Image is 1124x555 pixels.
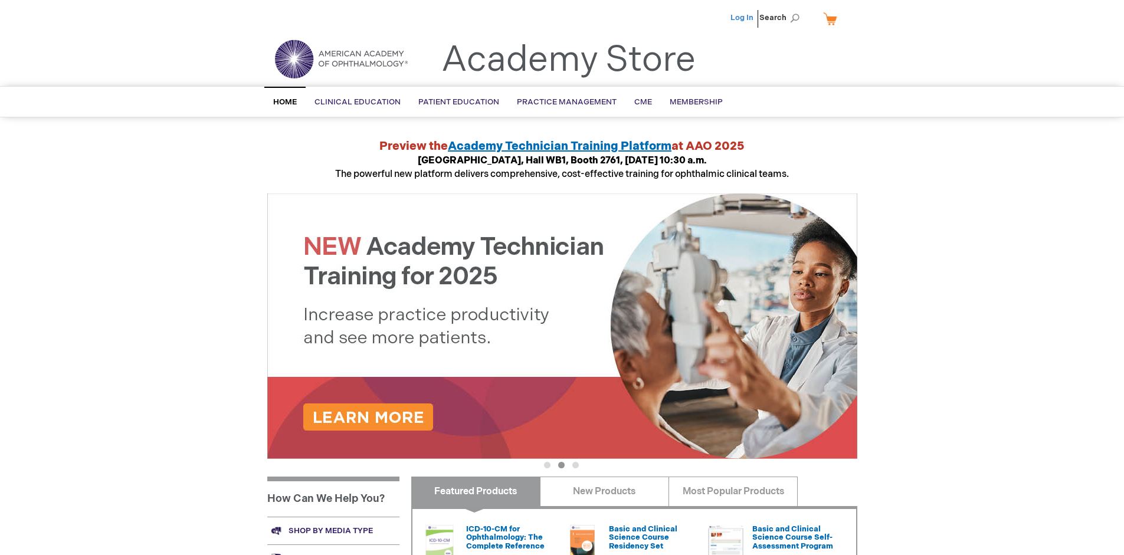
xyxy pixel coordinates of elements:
[572,462,579,468] button: 3 of 3
[273,97,297,107] span: Home
[558,462,565,468] button: 2 of 3
[379,139,745,153] strong: Preview the at AAO 2025
[441,39,696,81] a: Academy Store
[634,97,652,107] span: CME
[448,139,671,153] a: Academy Technician Training Platform
[418,97,499,107] span: Patient Education
[544,462,550,468] button: 1 of 3
[418,155,707,166] strong: [GEOGRAPHIC_DATA], Hall WB1, Booth 2761, [DATE] 10:30 a.m.
[267,517,399,544] a: Shop by media type
[730,13,753,22] a: Log In
[335,155,789,180] span: The powerful new platform delivers comprehensive, cost-effective training for ophthalmic clinical...
[540,477,669,506] a: New Products
[752,524,833,551] a: Basic and Clinical Science Course Self-Assessment Program
[411,477,540,506] a: Featured Products
[670,97,723,107] span: Membership
[609,524,677,551] a: Basic and Clinical Science Course Residency Set
[517,97,617,107] span: Practice Management
[314,97,401,107] span: Clinical Education
[466,524,545,551] a: ICD-10-CM for Ophthalmology: The Complete Reference
[759,6,804,29] span: Search
[267,477,399,517] h1: How Can We Help You?
[668,477,798,506] a: Most Popular Products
